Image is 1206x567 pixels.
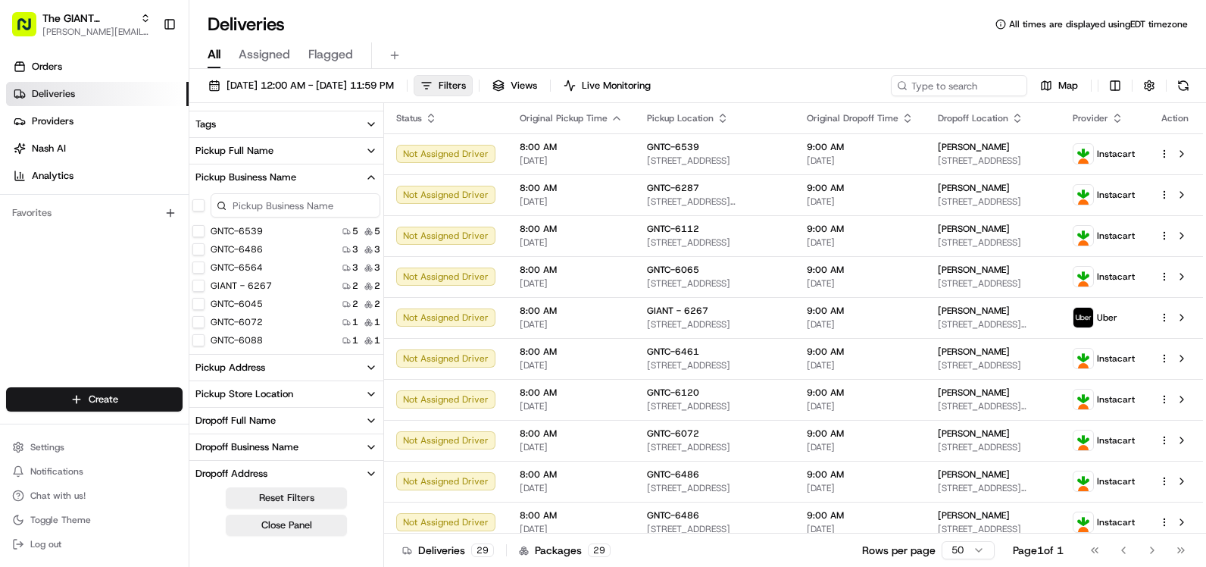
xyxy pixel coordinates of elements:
button: Chat with us! [6,485,183,506]
button: Refresh [1173,75,1194,96]
span: 9:00 AM [807,468,914,481]
span: [PERSON_NAME] [938,428,1010,440]
label: GNTC-6088 [211,334,263,346]
span: 2 [374,280,380,292]
span: [STREET_ADDRESS] [647,277,783,290]
span: 8:00 AM [520,387,623,399]
a: Providers [6,109,189,133]
span: 5 [374,225,380,237]
div: Packages [519,543,611,558]
span: [DATE] [520,441,623,453]
button: The GIANT Company [42,11,134,26]
span: Instacart [1097,230,1135,242]
span: Providers [32,114,73,128]
label: GNTC-6564 [211,262,263,274]
span: 1 [374,334,380,346]
span: [DATE] [807,359,914,371]
span: Live Monitoring [582,79,651,92]
span: 8:00 AM [520,346,623,358]
span: 9:00 AM [807,305,914,317]
span: 2 [374,298,380,310]
span: Knowledge Base [30,220,116,235]
button: Live Monitoring [557,75,658,96]
div: We're available if you need us! [52,160,192,172]
div: Pickup Store Location [195,387,293,401]
span: 1 [352,334,358,346]
button: Pickup Store Location [189,381,383,407]
button: [DATE] 12:00 AM - [DATE] 11:59 PM [202,75,401,96]
span: Instacart [1097,434,1135,446]
span: 9:00 AM [807,264,914,276]
span: 3 [374,262,380,274]
span: Orders [32,60,62,74]
h1: Deliveries [208,12,285,36]
span: [DATE] [807,237,914,249]
img: profile_instacart_ahold_partner.png [1073,349,1093,368]
span: [PERSON_NAME] [938,223,1010,235]
p: Welcome 👋 [15,61,276,85]
div: Favorites [6,201,183,225]
div: 29 [471,544,494,557]
span: [DATE] [807,400,914,412]
label: GNTC-6072 [211,316,263,328]
label: GIANT - 6267 [211,280,272,292]
div: Action [1159,112,1191,124]
span: [STREET_ADDRESS] [647,155,783,167]
button: Map [1033,75,1085,96]
span: [DATE] [807,482,914,494]
button: Pickup Full Name [189,138,383,164]
span: 8:00 AM [520,428,623,440]
button: Reset Filters [226,487,347,509]
input: Clear [39,98,250,114]
img: profile_instacart_ahold_partner.png [1073,144,1093,164]
span: Instacart [1097,271,1135,283]
div: Page 1 of 1 [1013,543,1064,558]
span: 9:00 AM [807,509,914,522]
a: 💻API Documentation [122,214,249,241]
span: GNTC-6120 [647,387,699,399]
div: 💻 [128,221,140,233]
span: [DATE] [520,196,623,208]
span: GNTC-6539 [647,141,699,153]
span: Instacart [1097,189,1135,201]
span: [DATE] [520,277,623,290]
button: Dropoff Full Name [189,408,383,434]
a: 📗Knowledge Base [9,214,122,241]
span: Dropoff Location [938,112,1008,124]
span: 9:00 AM [807,223,914,235]
span: [STREET_ADDRESS][US_STATE] [938,400,1048,412]
span: 2 [352,280,358,292]
button: The GIANT Company[PERSON_NAME][EMAIL_ADDRESS][DOMAIN_NAME] [6,6,157,42]
span: Instacart [1097,393,1135,406]
span: [STREET_ADDRESS] [938,196,1048,208]
label: GNTC-6539 [211,225,263,237]
div: Deliveries [402,543,494,558]
span: [STREET_ADDRESS] [647,400,783,412]
span: [DATE] [807,277,914,290]
span: [STREET_ADDRESS] [938,155,1048,167]
span: Instacart [1097,475,1135,487]
span: All times are displayed using EDT timezone [1009,18,1188,30]
span: 1 [374,316,380,328]
span: Settings [30,441,64,453]
button: Toggle Theme [6,509,183,531]
span: 9:00 AM [807,428,914,440]
a: Nash AI [6,136,189,161]
span: GNTC-6287 [647,182,699,194]
div: Dropoff Business Name [195,440,298,454]
div: Dropoff Address [195,467,267,481]
span: [DATE] [807,155,914,167]
span: Pylon [151,257,183,268]
span: 9:00 AM [807,346,914,358]
button: Log out [6,534,183,555]
button: Dropoff Business Name [189,434,383,460]
button: Views [486,75,544,96]
span: GNTC-6065 [647,264,699,276]
img: profile_instacart_ahold_partner.png [1073,226,1093,246]
span: 8:00 AM [520,182,623,194]
img: profile_instacart_ahold_partner.png [1073,267,1093,287]
span: 2 [352,298,358,310]
span: [DATE] [807,318,914,330]
span: [STREET_ADDRESS][PERSON_NAME] [647,196,783,208]
span: [PERSON_NAME] [938,468,1010,481]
